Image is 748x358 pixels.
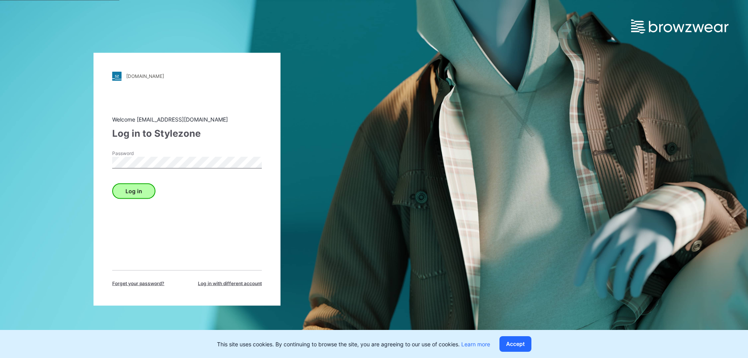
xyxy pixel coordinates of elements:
[112,280,164,287] span: Forget your password?
[112,183,155,199] button: Log in
[499,336,531,352] button: Accept
[112,150,167,157] label: Password
[126,73,164,79] div: [DOMAIN_NAME]
[112,71,122,81] img: stylezone-logo.562084cfcfab977791bfbf7441f1a819.svg
[112,126,262,140] div: Log in to Stylezone
[217,340,490,348] p: This site uses cookies. By continuing to browse the site, you are agreeing to our use of cookies.
[461,341,490,347] a: Learn more
[112,71,262,81] a: [DOMAIN_NAME]
[112,115,262,123] div: Welcome [EMAIL_ADDRESS][DOMAIN_NAME]
[631,19,729,34] img: browzwear-logo.e42bd6dac1945053ebaf764b6aa21510.svg
[198,280,262,287] span: Log in with different account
